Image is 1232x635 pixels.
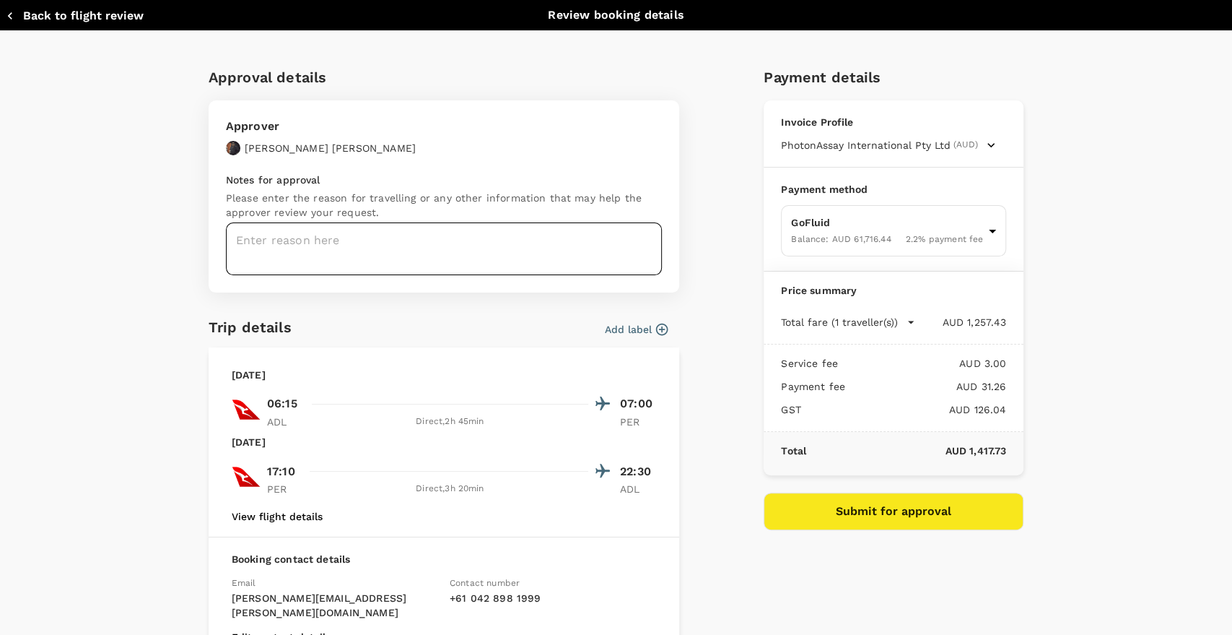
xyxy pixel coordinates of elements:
[781,379,845,394] p: Payment fee
[209,66,679,89] h6: Approval details
[620,395,656,412] p: 07:00
[312,415,588,429] div: Direct , 2h 45min
[267,482,303,496] p: PER
[605,322,668,337] button: Add label
[781,115,1006,129] p: Invoice Profile
[232,511,323,522] button: View flight details
[620,463,656,480] p: 22:30
[267,395,297,412] p: 06:15
[450,591,656,605] p: + 61 042 898 1999
[232,591,438,620] p: [PERSON_NAME][EMAIL_ADDRESS][PERSON_NAME][DOMAIN_NAME]
[781,315,915,329] button: Total fare (1 traveller(s))
[245,141,416,155] p: [PERSON_NAME] [PERSON_NAME]
[764,66,1023,89] h6: Payment details
[312,482,588,496] div: Direct , 3h 20min
[781,205,1006,256] div: GoFluidBalance: AUD 61,716.442.2% payment fee
[267,463,295,480] p: 17:10
[232,578,256,588] span: Email
[548,7,683,24] p: Review booking details
[209,316,292,339] h6: Trip details
[226,118,416,135] p: Approver
[226,191,662,220] p: Please enter the reason for travelling or any other information that may help the approver review...
[915,315,1006,329] p: AUD 1,257.43
[781,356,838,371] p: Service fee
[232,462,261,491] img: QF
[791,215,983,230] p: GoFluid
[906,234,983,244] span: 2.2 % payment fee
[764,493,1023,530] button: Submit for approval
[801,402,1007,417] p: AUD 126.04
[845,379,1006,394] p: AUD 31.26
[791,234,891,244] span: Balance : AUD 61,716.44
[450,578,520,588] span: Contact number
[838,356,1006,371] p: AUD 3.00
[953,138,978,152] span: (AUD)
[806,444,1006,458] p: AUD 1,417.73
[781,182,1006,196] p: Payment method
[267,415,303,429] p: ADL
[781,402,800,417] p: GST
[620,482,656,496] p: ADL
[232,395,261,424] img: QF
[620,415,656,429] p: PER
[232,368,266,382] p: [DATE]
[226,173,662,187] p: Notes for approval
[781,283,1006,298] p: Price summary
[781,138,951,152] span: PhotonAssay International Pty Ltd
[6,9,144,23] button: Back to flight review
[226,141,240,155] img: avatar-677f156b7bc9e.jpeg
[232,435,266,449] p: [DATE]
[781,315,898,329] p: Total fare (1 traveller(s))
[232,552,656,566] p: Booking contact details
[781,444,806,458] p: Total
[781,138,995,152] button: PhotonAssay International Pty Ltd(AUD)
